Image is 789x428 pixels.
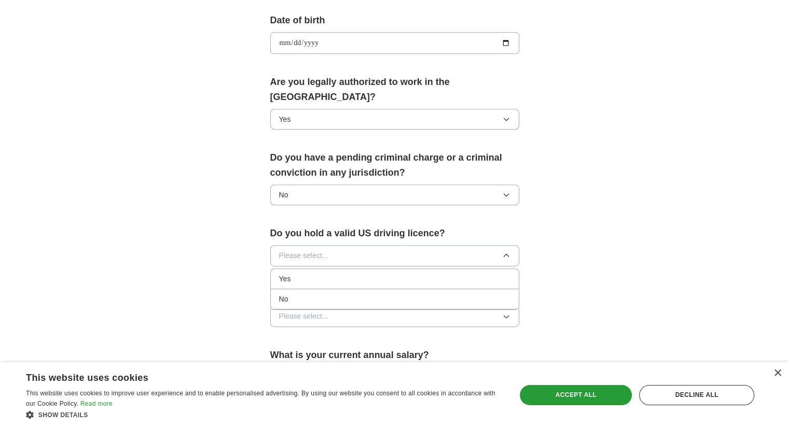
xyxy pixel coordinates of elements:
[26,409,502,420] div: Show details
[270,226,519,241] label: Do you hold a valid US driving licence?
[270,348,519,363] label: What is your current annual salary?
[279,293,288,305] span: No
[639,385,754,405] div: Decline all
[270,109,519,130] button: Yes
[26,368,476,384] div: This website uses cookies
[38,411,88,419] span: Show details
[26,390,495,407] span: This website uses cookies to improve user experience and to enable personalised advertising. By u...
[520,385,632,405] div: Accept all
[279,310,328,322] span: Please select...
[279,273,291,284] span: Yes
[270,75,519,105] label: Are you legally authorized to work in the [GEOGRAPHIC_DATA]?
[279,189,288,201] span: No
[270,150,519,180] label: Do you have a pending criminal charge or a criminal conviction in any jurisdiction?
[279,250,328,261] span: Please select...
[80,400,113,407] a: Read more, opens a new window
[270,184,519,205] button: No
[270,245,519,266] button: Please select...
[270,13,519,28] label: Date of birth
[773,369,781,377] div: Close
[279,113,291,125] span: Yes
[270,306,519,326] button: Please select...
